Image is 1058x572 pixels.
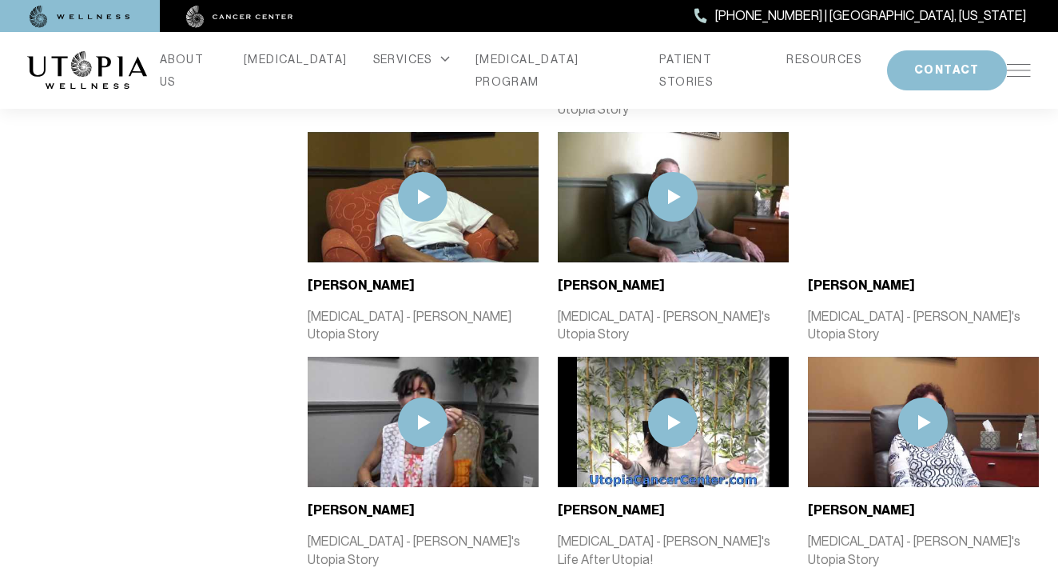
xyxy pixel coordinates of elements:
p: [MEDICAL_DATA] - [PERSON_NAME]'s Utopia Story [308,533,539,570]
span: [PHONE_NUMBER] | [GEOGRAPHIC_DATA], [US_STATE] [715,6,1026,26]
div: SERVICES [373,48,450,70]
b: [PERSON_NAME] [308,502,415,518]
a: PATIENT STORIES [659,48,761,93]
img: thumbnail [808,357,1039,487]
img: play icon [398,172,447,222]
img: play icon [648,172,698,222]
p: [MEDICAL_DATA] - [PERSON_NAME] Utopia Story [308,308,539,345]
b: [PERSON_NAME] [808,502,915,518]
b: [PERSON_NAME] [558,278,665,293]
img: thumbnail [558,357,789,487]
p: [MEDICAL_DATA] - [PERSON_NAME]'s Life After Utopia! [558,533,789,570]
img: logo [27,51,147,90]
iframe: YouTube video player [808,132,1039,262]
img: wellness [30,6,130,28]
a: [MEDICAL_DATA] PROGRAM [475,48,634,93]
a: [PHONE_NUMBER] | [GEOGRAPHIC_DATA], [US_STATE] [694,6,1026,26]
b: [PERSON_NAME] [558,502,665,518]
img: thumbnail [308,132,539,262]
p: [MEDICAL_DATA] - [PERSON_NAME]'s Utopia Story [558,308,789,345]
b: [PERSON_NAME] [308,278,415,293]
img: thumbnail [558,132,789,262]
img: play icon [648,398,698,447]
p: [MEDICAL_DATA] - [PERSON_NAME]'s Utopia Story [808,308,1039,345]
a: ABOUT US [160,48,218,93]
img: thumbnail [308,357,539,487]
img: cancer center [186,6,293,28]
img: icon-hamburger [1007,64,1031,77]
p: [MEDICAL_DATA] - [PERSON_NAME]'s Utopia Story [808,533,1039,570]
img: play icon [898,398,948,447]
img: play icon [398,398,447,447]
a: RESOURCES [786,48,861,70]
a: [MEDICAL_DATA] [244,48,348,70]
button: CONTACT [887,50,1007,90]
b: [PERSON_NAME] [808,278,915,293]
